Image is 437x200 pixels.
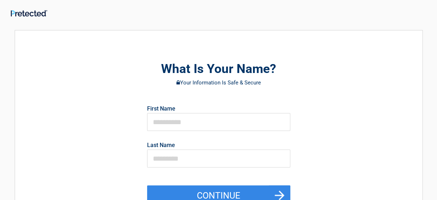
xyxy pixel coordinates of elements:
h2: What Is Your Name? [54,61,383,78]
img: Main Logo [11,10,47,16]
label: Last Name [147,142,175,148]
label: First Name [147,106,175,112]
h3: Your Information Is Safe & Secure [54,80,383,86]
